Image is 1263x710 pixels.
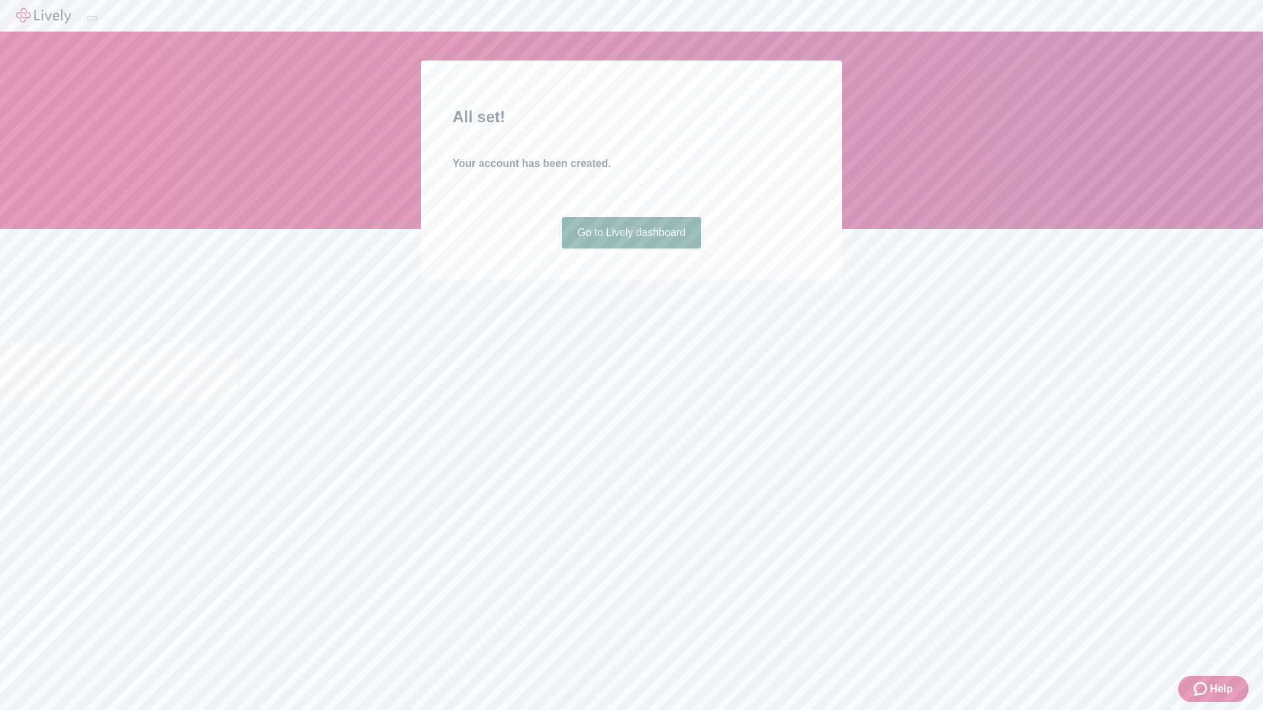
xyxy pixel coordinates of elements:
[1178,676,1249,702] button: Zendesk support iconHelp
[1194,681,1210,697] svg: Zendesk support icon
[453,105,810,129] h2: All set!
[87,16,97,20] button: Log out
[1210,681,1233,697] span: Help
[453,156,810,172] h4: Your account has been created.
[16,8,71,24] img: Lively
[562,217,702,248] a: Go to Lively dashboard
